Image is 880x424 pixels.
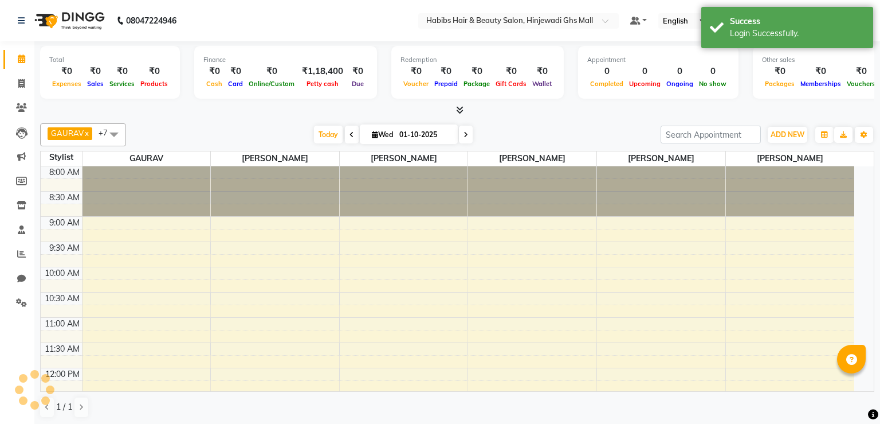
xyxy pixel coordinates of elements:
[461,80,493,88] span: Package
[768,127,807,143] button: ADD NEW
[340,151,468,166] span: [PERSON_NAME]
[137,65,171,78] div: ₹0
[597,151,725,166] span: [PERSON_NAME]
[431,80,461,88] span: Prepaid
[42,318,82,330] div: 11:00 AM
[47,242,82,254] div: 9:30 AM
[43,368,82,380] div: 12:00 PM
[771,130,804,139] span: ADD NEW
[203,65,225,78] div: ₹0
[696,80,729,88] span: No show
[493,65,529,78] div: ₹0
[82,151,211,166] span: GAURAV
[587,80,626,88] span: Completed
[126,5,176,37] b: 08047224946
[400,55,555,65] div: Redemption
[348,65,368,78] div: ₹0
[663,80,696,88] span: Ongoing
[587,65,626,78] div: 0
[468,151,596,166] span: [PERSON_NAME]
[42,293,82,305] div: 10:30 AM
[797,65,844,78] div: ₹0
[225,80,246,88] span: Card
[587,55,729,65] div: Appointment
[661,126,761,143] input: Search Appointment
[762,65,797,78] div: ₹0
[762,80,797,88] span: Packages
[49,65,84,78] div: ₹0
[56,401,72,413] span: 1 / 1
[730,28,865,40] div: Login Successfully.
[349,80,367,88] span: Due
[211,151,339,166] span: [PERSON_NAME]
[400,65,431,78] div: ₹0
[49,55,171,65] div: Total
[844,65,878,78] div: ₹0
[84,129,89,138] a: x
[203,55,368,65] div: Finance
[47,166,82,178] div: 8:00 AM
[203,80,225,88] span: Cash
[461,65,493,78] div: ₹0
[529,80,555,88] span: Wallet
[225,65,246,78] div: ₹0
[42,343,82,355] div: 11:30 AM
[626,65,663,78] div: 0
[49,80,84,88] span: Expenses
[42,267,82,279] div: 10:00 AM
[304,80,341,88] span: Petty cash
[246,65,297,78] div: ₹0
[396,126,453,143] input: 2025-10-01
[314,126,343,143] span: Today
[844,80,878,88] span: Vouchers
[369,130,396,139] span: Wed
[47,217,82,229] div: 9:00 AM
[730,15,865,28] div: Success
[107,65,137,78] div: ₹0
[29,5,108,37] img: logo
[84,80,107,88] span: Sales
[41,151,82,164] div: Stylist
[137,80,171,88] span: Products
[51,129,84,138] span: GAURAV
[107,80,137,88] span: Services
[726,151,854,166] span: [PERSON_NAME]
[99,128,116,137] span: +7
[246,80,297,88] span: Online/Custom
[797,80,844,88] span: Memberships
[493,80,529,88] span: Gift Cards
[47,192,82,204] div: 8:30 AM
[529,65,555,78] div: ₹0
[297,65,348,78] div: ₹1,18,400
[400,80,431,88] span: Voucher
[696,65,729,78] div: 0
[431,65,461,78] div: ₹0
[663,65,696,78] div: 0
[626,80,663,88] span: Upcoming
[84,65,107,78] div: ₹0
